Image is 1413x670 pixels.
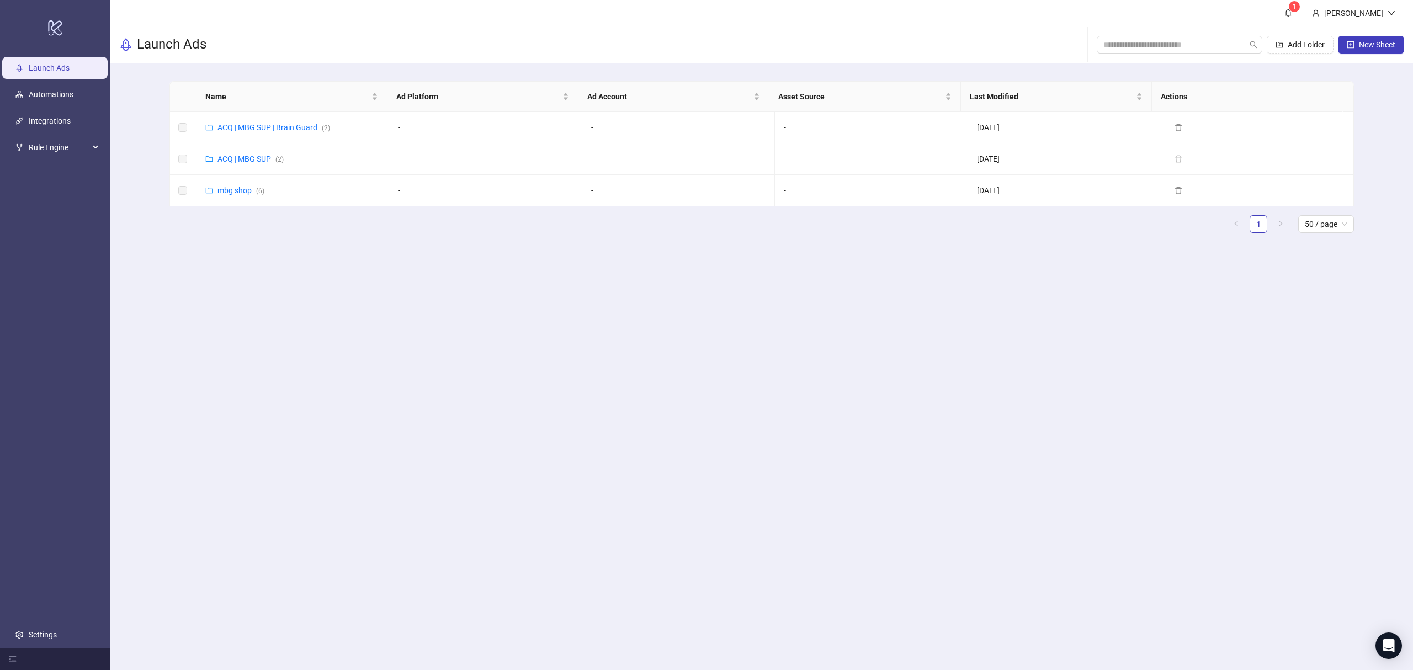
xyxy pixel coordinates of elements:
[389,112,582,143] td: -
[196,82,387,112] th: Name
[1293,3,1297,10] span: 1
[1375,632,1402,659] div: Open Intercom Messenger
[205,155,213,163] span: folder
[1175,187,1182,194] span: delete
[1288,40,1325,49] span: Add Folder
[205,124,213,131] span: folder
[1175,124,1182,131] span: delete
[1250,216,1267,232] a: 1
[775,112,968,143] td: -
[968,143,1161,175] td: [DATE]
[1284,9,1292,17] span: bell
[587,91,751,103] span: Ad Account
[582,112,775,143] td: -
[1267,36,1334,54] button: Add Folder
[582,175,775,206] td: -
[775,143,968,175] td: -
[15,143,23,151] span: fork
[389,175,582,206] td: -
[9,655,17,663] span: menu-fold
[275,156,284,163] span: ( 2 )
[1388,9,1395,17] span: down
[322,124,330,132] span: ( 2 )
[769,82,960,112] th: Asset Source
[29,116,71,125] a: Integrations
[1289,1,1300,12] sup: 1
[1228,215,1245,233] button: left
[217,155,284,163] a: ACQ | MBG SUP(2)
[396,91,560,103] span: Ad Platform
[1250,41,1257,49] span: search
[1298,215,1354,233] div: Page Size
[778,91,942,103] span: Asset Source
[29,63,70,72] a: Launch Ads
[1312,9,1320,17] span: user
[1276,41,1283,49] span: folder-add
[1175,155,1182,163] span: delete
[256,187,264,195] span: ( 6 )
[387,82,578,112] th: Ad Platform
[1277,220,1284,227] span: right
[137,36,206,54] h3: Launch Ads
[217,123,330,132] a: ACQ | MBG SUP | Brain Guard(2)
[775,175,968,206] td: -
[389,143,582,175] td: -
[968,175,1161,206] td: [DATE]
[29,630,57,639] a: Settings
[1272,215,1289,233] li: Next Page
[1152,82,1343,112] th: Actions
[29,136,89,158] span: Rule Engine
[1233,220,1240,227] span: left
[119,38,132,51] span: rocket
[582,143,775,175] td: -
[961,82,1152,112] th: Last Modified
[1250,215,1267,233] li: 1
[1347,41,1354,49] span: plus-square
[29,90,73,99] a: Automations
[1305,216,1347,232] span: 50 / page
[217,186,264,195] a: mbg shop(6)
[578,82,769,112] th: Ad Account
[1272,215,1289,233] button: right
[1338,36,1404,54] button: New Sheet
[1359,40,1395,49] span: New Sheet
[970,91,1134,103] span: Last Modified
[1228,215,1245,233] li: Previous Page
[205,91,369,103] span: Name
[968,112,1161,143] td: [DATE]
[205,187,213,194] span: folder
[1320,7,1388,19] div: [PERSON_NAME]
